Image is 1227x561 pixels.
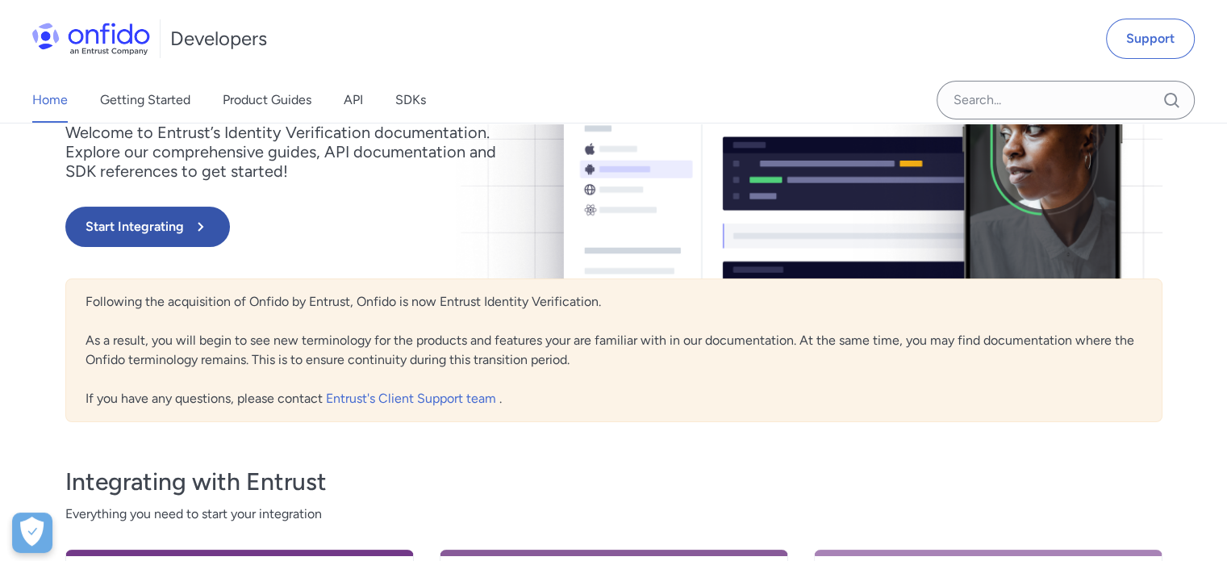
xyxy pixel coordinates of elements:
[1106,19,1195,59] a: Support
[100,77,190,123] a: Getting Started
[32,77,68,123] a: Home
[65,123,517,181] p: Welcome to Entrust’s Identity Verification documentation. Explore our comprehensive guides, API d...
[65,278,1162,422] div: Following the acquisition of Onfido by Entrust, Onfido is now Entrust Identity Verification. As a...
[65,504,1162,524] span: Everything you need to start your integration
[326,391,499,406] a: Entrust's Client Support team
[223,77,311,123] a: Product Guides
[12,513,52,553] button: Open Preferences
[65,207,230,247] button: Start Integrating
[65,466,1162,498] h3: Integrating with Entrust
[344,77,363,123] a: API
[395,77,426,123] a: SDKs
[937,81,1195,119] input: Onfido search input field
[65,207,833,247] a: Start Integrating
[12,513,52,553] div: Cookie Preferences
[32,23,150,55] img: Onfido Logo
[170,26,267,52] h1: Developers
